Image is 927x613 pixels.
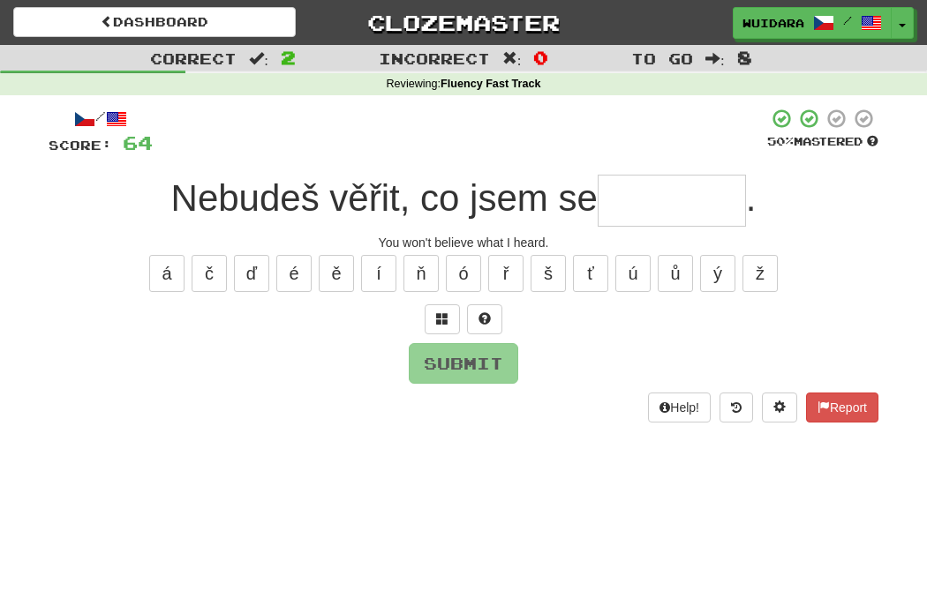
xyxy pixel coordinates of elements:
[281,47,296,68] span: 2
[234,255,269,292] button: ď
[446,255,481,292] button: ó
[648,392,711,422] button: Help!
[533,47,548,68] span: 0
[737,47,752,68] span: 8
[767,134,878,150] div: Mastered
[150,49,237,67] span: Correct
[403,255,439,292] button: ň
[13,7,296,37] a: Dashboard
[502,51,522,66] span: :
[409,343,518,384] button: Submit
[49,138,112,153] span: Score:
[322,7,605,38] a: Clozemaster
[658,255,693,292] button: ů
[573,255,608,292] button: ť
[531,255,566,292] button: š
[425,304,460,334] button: Switch sentence to multiple choice alt+p
[615,255,651,292] button: ú
[249,51,268,66] span: :
[276,255,312,292] button: é
[733,7,892,39] a: Wuidara /
[488,255,524,292] button: ř
[742,15,804,31] span: Wuidara
[700,255,735,292] button: ý
[319,255,354,292] button: ě
[843,14,852,26] span: /
[742,255,778,292] button: ž
[806,392,878,422] button: Report
[123,131,153,153] span: 64
[746,177,757,219] span: .
[171,177,598,219] span: Nebudeš věřit, co jsem se
[767,134,794,148] span: 50 %
[720,392,753,422] button: Round history (alt+y)
[705,51,725,66] span: :
[49,234,878,251] div: You won't believe what I heard.
[379,49,490,67] span: Incorrect
[149,255,185,292] button: á
[441,78,540,90] strong: Fluency Fast Track
[192,255,227,292] button: č
[631,49,693,67] span: To go
[361,255,396,292] button: í
[49,108,153,130] div: /
[467,304,502,334] button: Single letter hint - you only get 1 per sentence and score half the points! alt+h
